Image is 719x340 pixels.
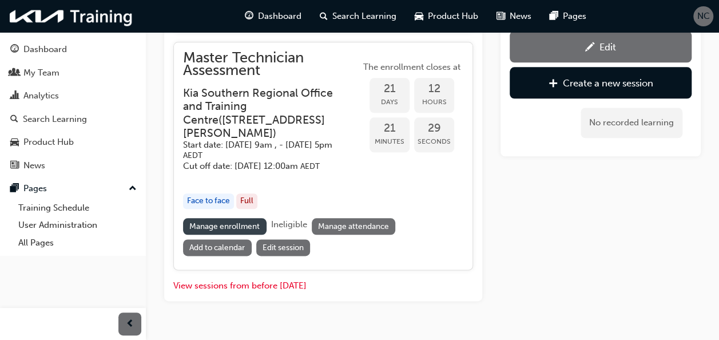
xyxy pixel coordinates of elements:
span: prev-icon [126,317,134,331]
a: car-iconProduct Hub [406,5,487,28]
span: car-icon [415,9,423,23]
div: Analytics [23,89,59,102]
span: guage-icon [245,9,253,23]
h5: Cut off date: [DATE] 12:00am [183,161,342,172]
div: Create a new session [563,77,653,89]
span: Master Technician Assessment [183,52,360,77]
img: kia-training [6,5,137,28]
span: guage-icon [10,45,19,55]
a: search-iconSearch Learning [311,5,406,28]
button: View sessions from before [DATE] [173,279,307,292]
a: News [5,155,141,176]
a: Edit [510,31,692,62]
a: Training Schedule [14,199,141,217]
a: Manage enrollment [183,218,267,235]
button: Pages [5,178,141,199]
div: Face to face [183,193,234,209]
a: Edit session [256,239,311,256]
div: Pages [23,182,47,195]
span: Search Learning [332,10,396,23]
span: Minutes [370,135,410,148]
span: pencil-icon [585,42,595,54]
span: Seconds [414,135,454,148]
span: up-icon [129,181,137,196]
a: guage-iconDashboard [236,5,311,28]
a: Manage attendance [312,218,396,235]
span: Ineligible [271,219,307,230]
span: 21 [370,82,410,96]
a: Product Hub [5,132,141,153]
a: My Team [5,62,141,84]
a: Search Learning [5,109,141,130]
span: car-icon [10,137,19,148]
div: Product Hub [23,136,74,149]
span: 29 [414,122,454,135]
span: NC [697,10,710,23]
a: Create a new session [510,67,692,98]
span: chart-icon [10,91,19,101]
span: 21 [370,122,410,135]
div: Search Learning [23,113,87,126]
a: pages-iconPages [541,5,595,28]
span: Days [370,96,410,109]
span: news-icon [496,9,505,23]
span: Pages [563,10,586,23]
a: User Administration [14,216,141,234]
span: news-icon [10,161,19,171]
span: search-icon [320,9,328,23]
a: news-iconNews [487,5,541,28]
button: NC [693,6,713,26]
span: plus-icon [549,78,558,90]
span: Australian Eastern Daylight Time AEDT [300,161,320,171]
span: The enrollment closes at [360,61,463,74]
div: Dashboard [23,43,67,56]
span: pages-icon [10,184,19,194]
span: Product Hub [428,10,478,23]
span: News [510,10,531,23]
div: News [23,159,45,172]
h3: Kia Southern Regional Office and Training Centre ( [STREET_ADDRESS][PERSON_NAME] ) [183,86,342,140]
span: search-icon [10,114,18,125]
div: No recorded learning [581,108,682,138]
span: 12 [414,82,454,96]
button: Master Technician AssessmentKia Southern Regional Office and Training Centre([STREET_ADDRESS][PER... [183,52,463,260]
a: Dashboard [5,39,141,60]
a: Add to calendar [183,239,252,256]
div: Full [236,193,257,209]
span: people-icon [10,68,19,78]
a: Analytics [5,85,141,106]
button: DashboardMy TeamAnalyticsSearch LearningProduct HubNews [5,37,141,178]
span: Hours [414,96,454,109]
span: Dashboard [258,10,301,23]
span: pages-icon [550,9,558,23]
div: My Team [23,66,59,80]
div: Edit [599,41,616,53]
h5: Start date: [DATE] 9am , - [DATE] 5pm [183,140,342,161]
span: Australian Eastern Daylight Time AEDT [183,151,202,160]
a: All Pages [14,234,141,252]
